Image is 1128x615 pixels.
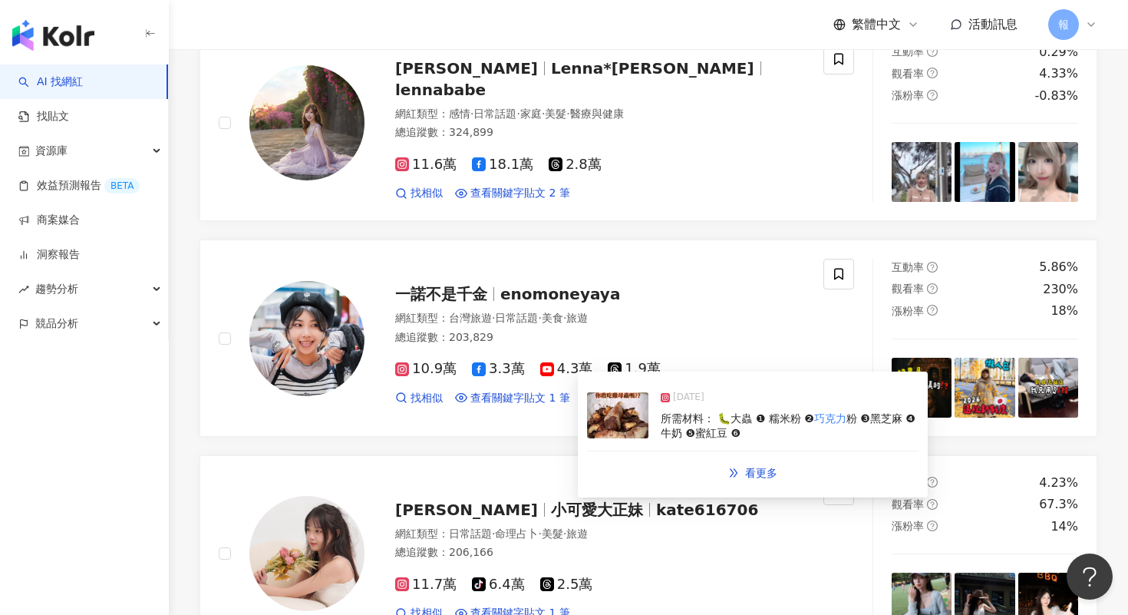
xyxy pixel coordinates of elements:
div: 14% [1050,518,1078,535]
img: post-image [892,358,952,418]
span: 美髮 [545,107,566,120]
span: · [566,107,569,120]
img: logo [12,20,94,51]
span: 台灣旅遊 [449,312,492,324]
span: 日常話題 [449,527,492,540]
span: 美食 [542,312,563,324]
span: 醫療與健康 [570,107,624,120]
span: 觀看率 [892,283,924,295]
span: double-right [728,468,739,478]
span: [PERSON_NAME] [395,501,538,519]
span: 查看關鍵字貼文 2 筆 [470,186,570,201]
span: 2.5萬 [540,577,593,593]
a: 查看關鍵字貼文 2 筆 [455,186,570,201]
span: 漲粉率 [892,305,924,317]
span: question-circle [927,521,938,531]
span: 競品分析 [35,306,78,341]
img: post-image [955,358,1014,418]
span: 11.7萬 [395,577,457,593]
img: KOL Avatar [249,281,364,396]
span: · [538,312,541,324]
span: · [563,312,566,324]
span: 11.6萬 [395,157,457,173]
span: · [470,107,473,120]
span: 漲粉率 [892,520,924,532]
div: 0.29% [1039,44,1078,61]
span: 家庭 [520,107,542,120]
a: searchAI 找網紅 [18,74,83,90]
img: post-image [1018,142,1078,202]
div: 5.86% [1039,259,1078,276]
span: 資源庫 [35,134,68,168]
a: 洞察報告 [18,247,80,263]
div: 4.33% [1039,65,1078,82]
span: 日常話題 [495,312,538,324]
span: question-circle [927,499,938,510]
span: 旅遊 [566,527,588,540]
span: enomoneyaya [500,285,620,303]
span: 日常話題 [473,107,516,120]
a: 商案媒合 [18,213,80,228]
span: · [563,527,566,540]
iframe: Help Scout Beacon - Open [1067,554,1113,600]
span: 找相似 [411,186,443,201]
span: 1.9萬 [608,361,661,377]
span: 漲粉率 [892,89,924,101]
a: 效益預測報告BETA [18,178,140,193]
span: question-circle [927,283,938,294]
a: 查看關鍵字貼文 1 筆 [455,391,570,406]
span: 互動率 [892,45,924,58]
span: question-circle [927,477,938,488]
div: 18% [1050,303,1078,319]
a: double-right看更多 [712,458,793,488]
span: 繁體中文 [852,16,901,33]
span: 一諾不是千金 [395,285,487,303]
span: 所需材料： 🐛大蟲 ❶ 糯米粉 ❷ [661,412,814,425]
a: 找相似 [395,186,443,201]
div: 總追蹤數 ： 203,829 [395,330,805,346]
div: 網紅類型 ： [395,311,805,326]
a: 找貼文 [18,109,69,124]
span: question-circle [927,46,938,57]
span: · [516,107,519,120]
div: 4.23% [1039,474,1078,491]
span: · [492,527,495,540]
div: 網紅類型 ： [395,107,805,122]
div: 總追蹤數 ： 324,899 [395,125,805,141]
div: 總追蹤數 ： 206,166 [395,545,805,560]
img: post-image [1018,358,1078,418]
span: 旅遊 [566,312,588,324]
span: 活動訊息 [968,17,1018,31]
div: 230% [1043,281,1078,298]
span: kate616706 [656,501,758,519]
span: rise [18,284,29,295]
span: [PERSON_NAME] [395,59,538,78]
div: 網紅類型 ： [395,527,805,542]
span: · [542,107,545,120]
span: 命理占卜 [495,527,538,540]
span: 觀看率 [892,498,924,511]
span: 趨勢分析 [35,272,78,306]
mark: 巧克力 [814,412,846,425]
span: Lenna*[PERSON_NAME] [551,59,754,78]
div: -0.83% [1034,88,1078,104]
span: 3.3萬 [472,361,525,377]
span: 18.1萬 [472,157,533,173]
img: post-image [892,142,952,202]
img: KOL Avatar [249,496,364,611]
span: lennababe [395,81,486,99]
span: 感情 [449,107,470,120]
span: 互動率 [892,261,924,273]
span: 美髮 [542,527,563,540]
span: 查看關鍵字貼文 1 筆 [470,391,570,406]
span: 4.3萬 [540,361,593,377]
div: 67.3% [1039,496,1078,513]
span: question-circle [927,262,938,273]
a: KOL Avatar[PERSON_NAME]Lenna*[PERSON_NAME]lennababe網紅類型：感情·日常話題·家庭·美髮·醫療與健康總追蹤數：324,89911.6萬18.1萬... [200,25,1097,222]
span: [DATE] [673,390,704,405]
span: question-circle [927,90,938,101]
img: post-image [587,392,648,438]
span: 觀看率 [892,68,924,80]
span: question-circle [927,68,938,78]
span: 找相似 [411,391,443,406]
